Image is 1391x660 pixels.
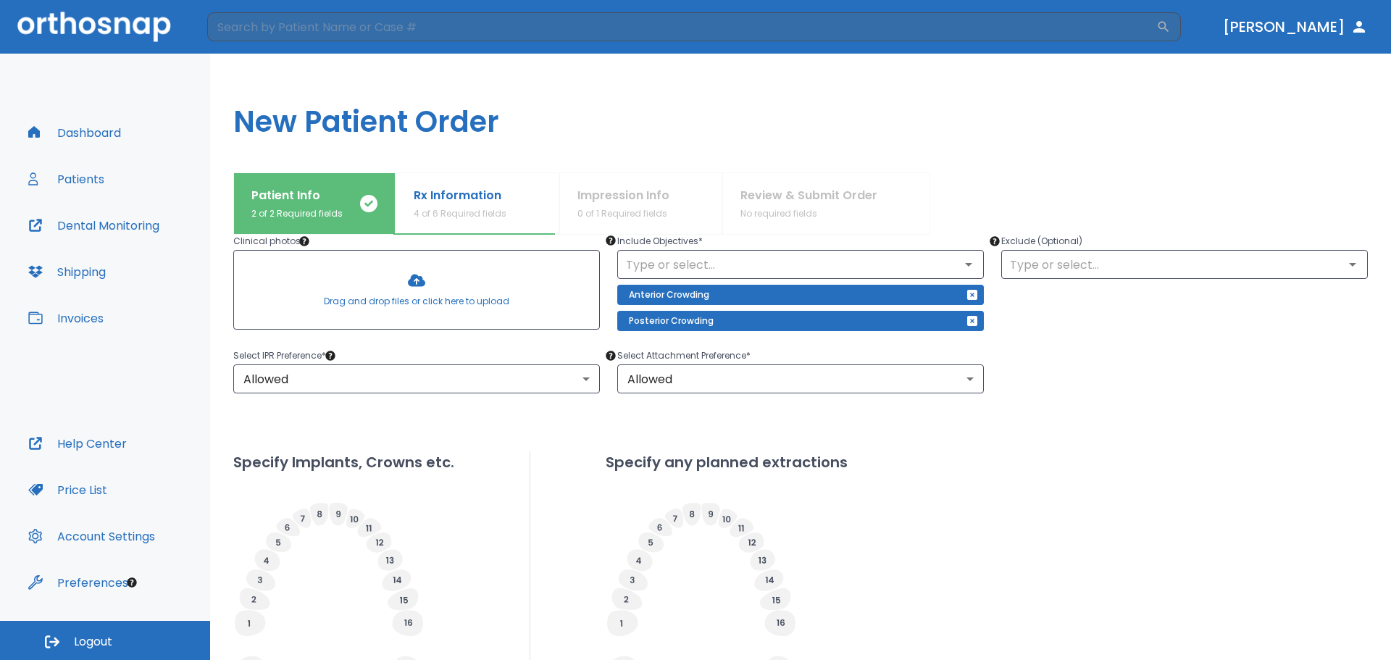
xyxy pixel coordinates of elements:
button: Open [958,254,979,275]
img: Orthosnap [17,12,171,41]
div: Tooltip anchor [604,349,617,362]
div: Tooltip anchor [324,349,337,362]
button: Dashboard [20,115,130,150]
button: Dental Monitoring [20,208,168,243]
button: Patients [20,162,113,196]
p: Patient Info [251,187,343,204]
button: [PERSON_NAME] [1217,14,1374,40]
p: Anterior Crowding [629,286,709,304]
button: Shipping [20,254,114,289]
p: Select IPR Preference * [233,347,600,364]
h2: Specify any planned extractions [606,451,848,473]
span: Logout [74,634,112,650]
button: Price List [20,472,116,507]
button: Open [1342,254,1363,275]
div: Allowed [617,364,984,393]
p: Include Objectives * [617,233,984,250]
button: Account Settings [20,519,164,554]
h2: Specify Implants, Crowns etc. [233,451,454,473]
button: Invoices [20,301,112,335]
p: Rx Information [414,187,506,204]
p: Posterior Crowding [629,312,714,330]
div: Tooltip anchor [298,235,311,248]
div: Allowed [233,364,600,393]
p: Select Attachment Preference * [617,347,984,364]
button: Help Center [20,426,135,461]
div: Tooltip anchor [988,235,1001,248]
div: Tooltip anchor [125,576,138,589]
input: Search by Patient Name or Case # [207,12,1156,41]
div: Tooltip anchor [604,234,617,247]
p: 4 of 6 Required fields [414,207,506,220]
button: Preferences [20,565,137,600]
input: Type or select... [1006,254,1363,275]
input: Type or select... [622,254,979,275]
p: Clinical photos * [233,233,600,250]
p: 2 of 2 Required fields [251,207,343,220]
h1: New Patient Order [210,54,1391,172]
p: Exclude (Optional) [1001,233,1368,250]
